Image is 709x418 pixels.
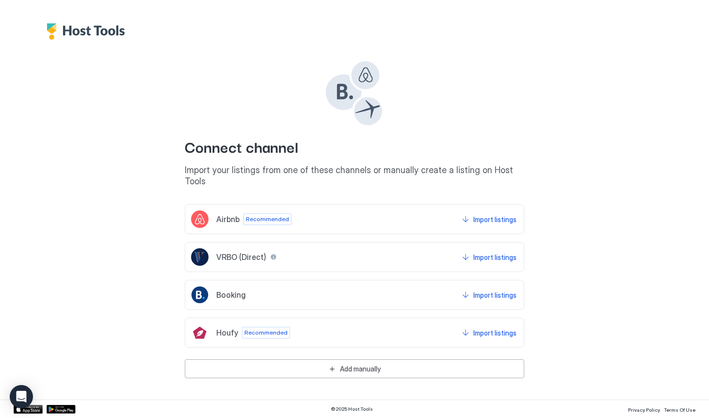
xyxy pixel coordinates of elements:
[460,324,518,341] button: Import listings
[14,405,43,414] a: App Store
[244,328,288,337] span: Recommended
[216,252,266,262] span: VRBO (Direct)
[664,404,695,414] a: Terms Of Use
[216,328,238,338] span: Houfy
[340,364,381,374] div: Add manually
[628,404,660,414] a: Privacy Policy
[460,248,518,266] button: Import listings
[473,290,516,300] div: Import listings
[216,290,246,300] span: Booking
[216,214,240,224] span: Airbnb
[185,359,524,378] button: Add manually
[460,210,518,228] button: Import listings
[473,214,516,225] div: Import listings
[331,406,373,412] span: © 2025 Host Tools
[10,385,33,408] div: Open Intercom Messenger
[185,165,524,187] span: Import your listings from one of these channels or manually create a listing on Host Tools
[473,328,516,338] div: Import listings
[628,407,660,413] span: Privacy Policy
[47,405,76,414] a: Google Play Store
[47,23,130,40] div: Host Tools Logo
[185,135,524,157] span: Connect channel
[473,252,516,262] div: Import listings
[664,407,695,413] span: Terms Of Use
[460,286,518,304] button: Import listings
[246,215,289,224] span: Recommended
